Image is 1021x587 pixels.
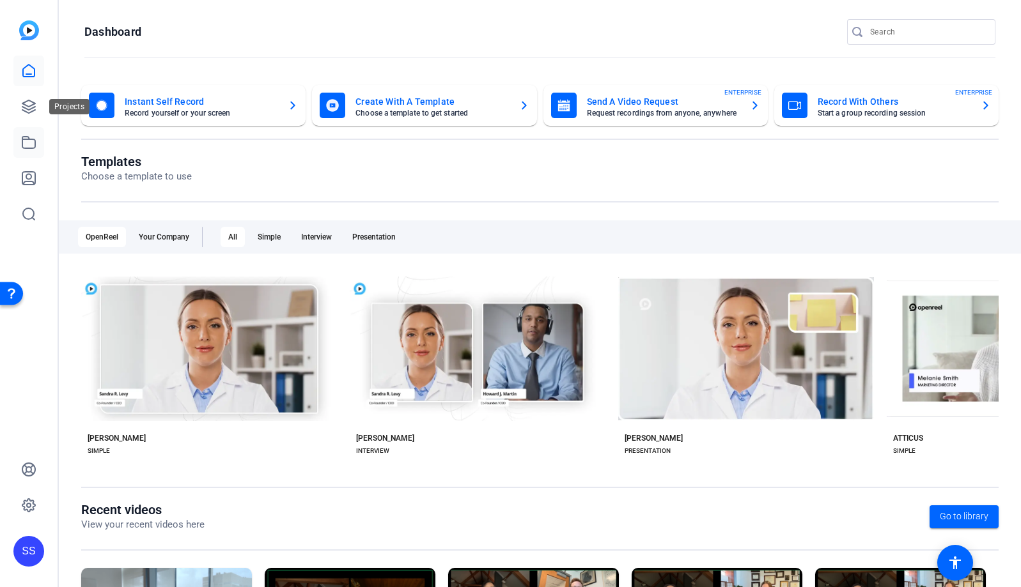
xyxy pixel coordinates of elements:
[893,446,916,456] div: SIMPLE
[81,154,192,169] h1: Templates
[88,433,146,443] div: [PERSON_NAME]
[587,109,740,117] mat-card-subtitle: Request recordings from anyone, anywhere
[818,94,970,109] mat-card-title: Record With Others
[625,446,671,456] div: PRESENTATION
[49,99,90,114] div: Projects
[13,536,44,567] div: SS
[818,109,970,117] mat-card-subtitle: Start a group recording session
[587,94,740,109] mat-card-title: Send A Video Request
[870,24,985,40] input: Search
[81,517,205,532] p: View your recent videos here
[774,85,999,126] button: Record With OthersStart a group recording sessionENTERPRISE
[947,555,963,570] mat-icon: accessibility
[625,433,683,443] div: [PERSON_NAME]
[84,24,141,40] h1: Dashboard
[356,433,414,443] div: [PERSON_NAME]
[81,169,192,184] p: Choose a template to use
[293,227,339,247] div: Interview
[955,88,992,97] span: ENTERPRISE
[250,227,288,247] div: Simple
[355,109,508,117] mat-card-subtitle: Choose a template to get started
[19,20,39,40] img: blue-gradient.svg
[131,227,197,247] div: Your Company
[312,85,536,126] button: Create With A TemplateChoose a template to get started
[221,227,245,247] div: All
[78,227,126,247] div: OpenReel
[355,94,508,109] mat-card-title: Create With A Template
[724,88,761,97] span: ENTERPRISE
[930,505,999,528] a: Go to library
[125,94,277,109] mat-card-title: Instant Self Record
[345,227,403,247] div: Presentation
[543,85,768,126] button: Send A Video RequestRequest recordings from anyone, anywhereENTERPRISE
[81,85,306,126] button: Instant Self RecordRecord yourself or your screen
[940,510,988,523] span: Go to library
[81,502,205,517] h1: Recent videos
[893,433,923,443] div: ATTICUS
[88,446,110,456] div: SIMPLE
[125,109,277,117] mat-card-subtitle: Record yourself or your screen
[356,446,389,456] div: INTERVIEW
